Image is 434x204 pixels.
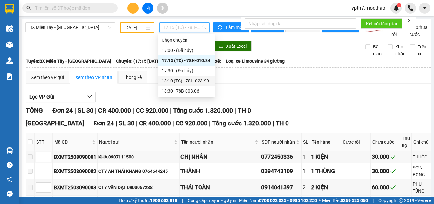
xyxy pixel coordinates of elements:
span: notification [7,176,13,182]
span: Lọc VP Gửi [29,93,54,101]
span: [GEOGRAPHIC_DATA] [26,120,84,127]
span: question-circle [7,162,13,168]
div: 18:30 - 78B-003.06 [162,88,211,95]
div: 18:10 (TC) - 78H-023.90 [162,77,211,84]
strong: 1900 633 818 [150,198,177,203]
td: BXMT2508090002 [53,163,98,179]
span: Trên xe [415,43,429,57]
b: Tuyến: BX Miền Tây - [GEOGRAPHIC_DATA] [26,59,111,64]
span: | [136,120,138,127]
span: Đơn 24 [94,120,114,127]
div: PHỤ TÙNG [413,180,430,194]
th: Thu hộ [400,133,412,151]
span: Cung cấp máy in - giấy in: [188,197,237,204]
strong: 0369 525 060 [341,198,368,203]
th: Cước rồi [341,133,371,151]
span: SL 30 [119,120,134,127]
button: aim [157,3,168,14]
img: warehouse-icon [6,41,13,48]
div: SƠN BÓNG [413,164,430,178]
span: caret-down [422,5,428,11]
span: check [390,168,396,174]
span: sync [218,25,223,30]
div: 1 [302,152,309,161]
img: warehouse-icon [6,147,13,154]
div: THÁI TOÀN [180,183,259,192]
span: | [209,120,211,127]
button: caret-down [419,3,430,14]
div: KHA 0907111500 [98,153,178,160]
span: download [219,44,223,49]
td: 0914041397 [260,179,302,196]
div: 1 THÙNG [311,167,340,176]
div: Thống kê [124,74,142,81]
span: | [273,120,274,127]
span: Loại xe: Limousine 34 giường [226,58,285,65]
img: icon-new-feature [393,5,399,11]
span: SL 30 [78,107,93,114]
div: BXMT2508090001 [54,153,96,161]
span: search [26,6,31,10]
div: CTY AN THÁI KHANG 0764644245 [98,168,178,175]
button: downloadXuất Excel [214,41,252,51]
input: Nhập số tổng đài [245,18,356,29]
span: Đã giao [370,43,384,57]
td: CHỊ NHÂN [180,151,260,163]
span: | [234,107,236,114]
span: Mã GD [54,138,91,145]
span: Tổng cước 1.320.000 [173,107,233,114]
span: Tên người nhận [181,138,254,145]
span: TH 0 [238,107,251,114]
span: CR 400.000 [139,120,171,127]
div: 0914041397 [261,183,300,192]
div: 2 KIỆN [311,183,340,192]
img: logo-vxr [5,4,14,14]
sup: 1 [397,3,401,7]
th: Chưa cước [371,133,400,151]
span: Lọc Chưa cước [407,24,429,38]
div: 60.000 [372,183,399,192]
span: Chuyến: (17:15 [DATE]) [116,58,162,65]
th: Tên hàng [310,133,341,151]
span: | [170,107,172,114]
input: 09/08/2025 [124,24,145,31]
div: Xem theo VP nhận [75,74,112,81]
div: 0772450336 [261,152,300,161]
div: CTY VÂN ĐẠT 0903067238 [98,184,178,191]
div: BXMT2508090003 [54,184,96,192]
div: 17:00 - (Đã hủy) [162,47,211,54]
span: | [116,120,117,127]
div: CHỊ NHÂN [180,152,259,161]
span: Miền Bắc [322,197,368,204]
span: file-add [146,6,150,10]
span: vpth7.mocthao [346,4,390,12]
div: Chọn chuyến [162,37,211,44]
span: close [407,18,411,23]
button: Lọc VP Gửi [26,92,96,102]
td: THÁI TOÀN [180,179,260,196]
img: solution-icon [6,73,13,80]
span: Người gửi [99,138,173,145]
span: Đơn 24 [52,107,73,114]
span: TH 0 [276,120,289,127]
span: CC 920.000 [136,107,168,114]
th: Ghi chú [412,133,431,151]
span: Hỗ trợ kỹ thuật: [119,197,177,204]
div: 17:30 - (Đã hủy) [162,67,211,74]
span: Làm mới [226,24,244,31]
button: Kết nối tổng đài [361,18,402,29]
td: 0772450336 [260,151,302,163]
span: down [87,94,92,99]
div: 1 [302,167,309,176]
span: TỔNG [26,107,43,114]
div: 2 [302,183,309,192]
span: ⚪️ [319,199,321,202]
span: message [7,191,13,197]
span: BX Miền Tây - Tuy Hòa [29,23,111,32]
button: file-add [142,3,153,14]
img: phone-icon [408,5,413,11]
strong: 0708 023 035 - 0935 103 250 [259,198,317,203]
span: check [390,154,396,160]
button: syncLàm mới [213,22,249,32]
div: BXMT2508090002 [54,167,96,175]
